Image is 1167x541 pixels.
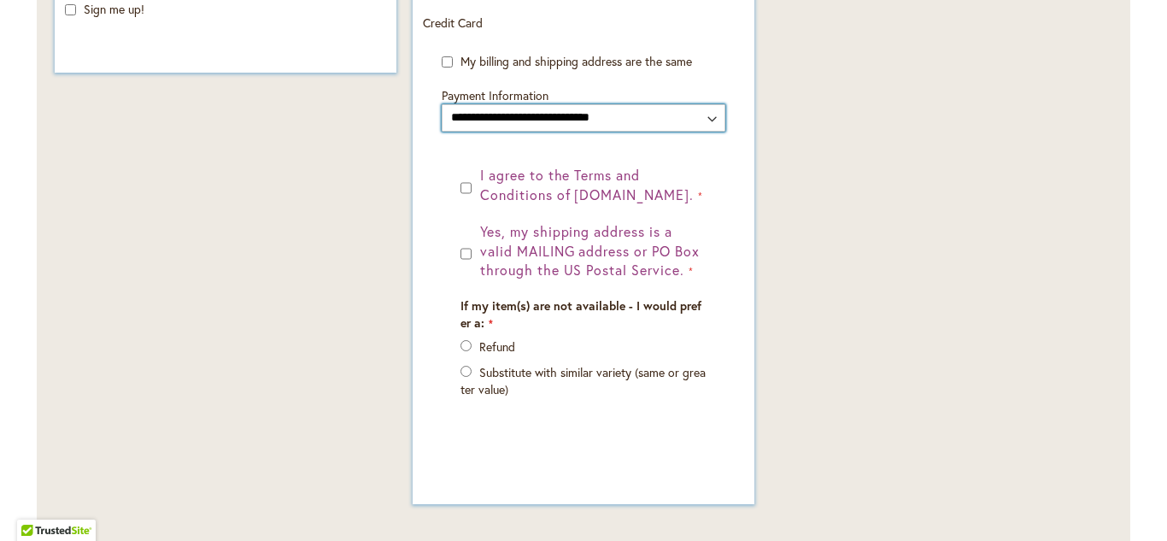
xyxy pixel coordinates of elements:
[479,338,515,355] label: Refund
[460,297,701,331] span: If my item(s) are not available - I would prefer a:
[13,480,61,528] iframe: Launch Accessibility Center
[460,53,692,69] span: My billing and shipping address are the same
[442,87,548,103] span: Payment Information
[460,364,706,397] label: Substitute with similar variety (same or greater value)
[480,166,694,203] span: I agree to the Terms and Conditions of [DOMAIN_NAME].
[423,15,483,31] span: Credit Card
[84,1,144,17] label: Sign me up!
[480,222,700,279] span: Yes, my shipping address is a valid MAILING address or PO Box through the US Postal Service.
